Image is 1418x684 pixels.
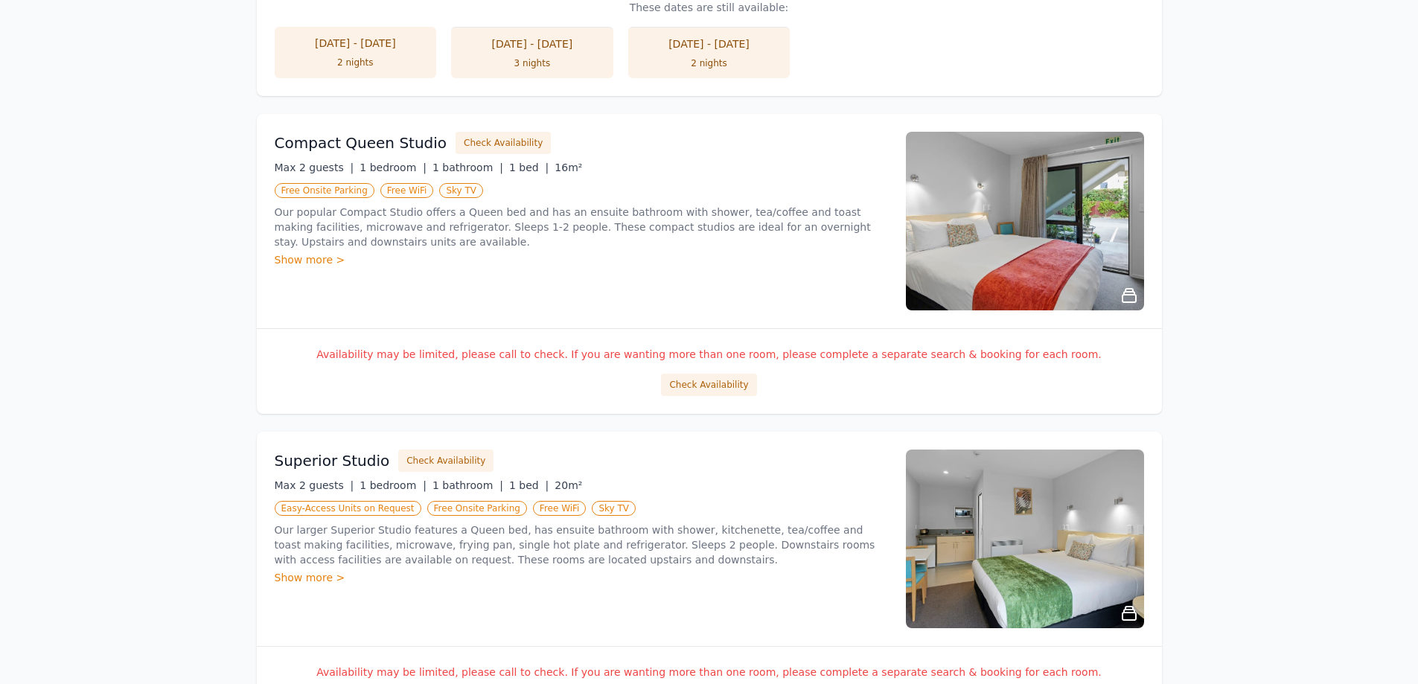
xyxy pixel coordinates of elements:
h3: Compact Queen Studio [275,132,447,153]
span: Free WiFi [380,183,434,198]
span: Max 2 guests | [275,479,354,491]
div: 3 nights [466,57,598,69]
button: Check Availability [456,132,551,154]
div: [DATE] - [DATE] [643,36,776,51]
button: Check Availability [398,450,494,472]
p: Availability may be limited, please call to check. If you are wanting more than one room, please ... [275,665,1144,680]
div: Show more > [275,570,888,585]
span: 1 bedroom | [360,162,427,173]
span: Free WiFi [533,501,587,516]
span: 1 bathroom | [432,162,503,173]
span: 20m² [555,479,582,491]
span: Sky TV [439,183,483,198]
span: Max 2 guests | [275,162,354,173]
button: Check Availability [661,374,756,396]
span: 1 bed | [509,162,549,173]
span: Free Onsite Parking [275,183,374,198]
span: 1 bedroom | [360,479,427,491]
p: Availability may be limited, please call to check. If you are wanting more than one room, please ... [275,347,1144,362]
div: 2 nights [290,57,422,68]
span: 1 bathroom | [432,479,503,491]
h3: Superior Studio [275,450,390,471]
span: Sky TV [592,501,636,516]
span: Easy-Access Units on Request [275,501,421,516]
div: [DATE] - [DATE] [466,36,598,51]
span: 16m² [555,162,582,173]
span: 1 bed | [509,479,549,491]
span: Free Onsite Parking [427,501,527,516]
div: Show more > [275,252,888,267]
p: Our larger Superior Studio features a Queen bed, has ensuite bathroom with shower, kitchenette, t... [275,522,888,567]
p: Our popular Compact Studio offers a Queen bed and has an ensuite bathroom with shower, tea/coffee... [275,205,888,249]
div: [DATE] - [DATE] [290,36,422,51]
div: 2 nights [643,57,776,69]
